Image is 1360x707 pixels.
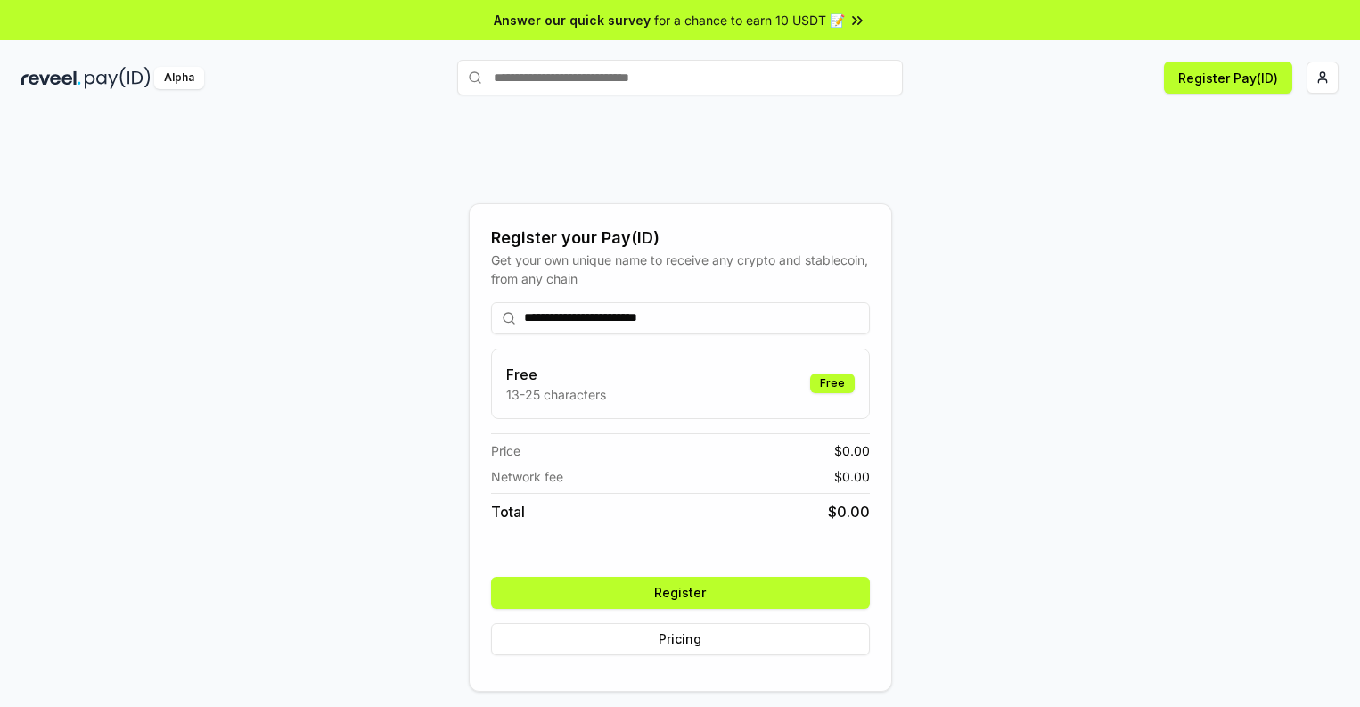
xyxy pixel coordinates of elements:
[85,67,151,89] img: pay_id
[506,364,606,385] h3: Free
[828,501,870,522] span: $ 0.00
[491,501,525,522] span: Total
[834,467,870,486] span: $ 0.00
[491,226,870,251] div: Register your Pay(ID)
[654,11,845,29] span: for a chance to earn 10 USDT 📝
[506,385,606,404] p: 13-25 characters
[834,441,870,460] span: $ 0.00
[491,577,870,609] button: Register
[491,467,563,486] span: Network fee
[154,67,204,89] div: Alpha
[1164,62,1292,94] button: Register Pay(ID)
[491,623,870,655] button: Pricing
[494,11,651,29] span: Answer our quick survey
[810,374,855,393] div: Free
[491,441,520,460] span: Price
[21,67,81,89] img: reveel_dark
[491,251,870,288] div: Get your own unique name to receive any crypto and stablecoin, from any chain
